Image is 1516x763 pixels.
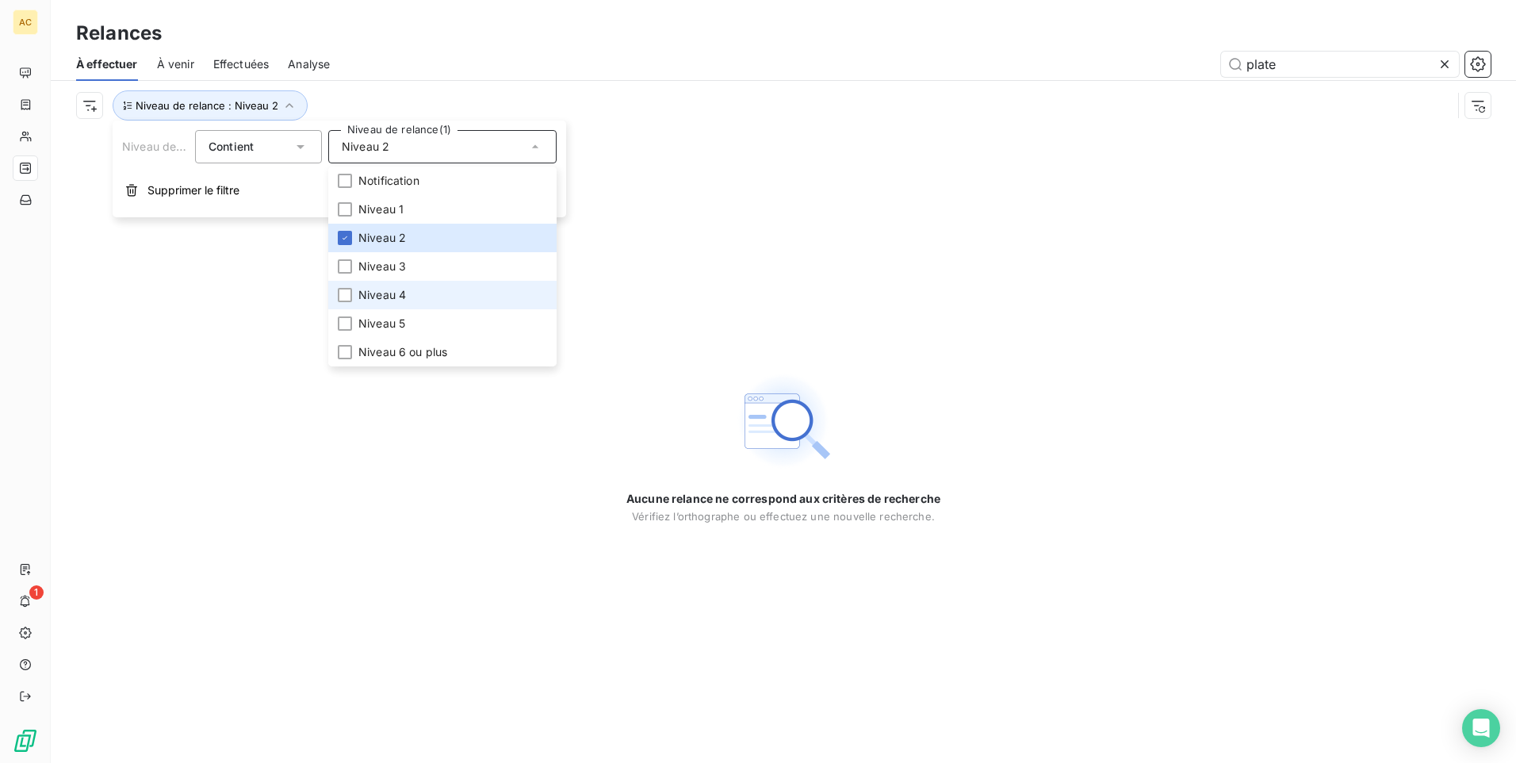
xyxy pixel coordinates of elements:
input: Rechercher [1221,52,1459,77]
span: À effectuer [76,56,138,72]
img: Empty state [733,370,834,472]
button: Niveau de relance : Niveau 2 [113,90,308,121]
span: Niveau 4 [358,287,406,303]
span: Effectuées [213,56,270,72]
span: Niveau 2 [358,230,406,246]
span: 1 [29,585,44,600]
span: Vérifiez l’orthographe ou effectuez une nouvelle recherche. [632,510,935,523]
button: Supprimer le filtre [113,173,566,208]
span: Niveau 5 [358,316,405,332]
h3: Relances [76,19,162,48]
span: Niveau 6 ou plus [358,344,447,360]
span: Niveau de relance [122,140,219,153]
span: Notification [358,173,419,189]
span: Contient [209,140,254,153]
span: Niveau de relance : Niveau 2 [136,99,278,112]
span: Niveau 3 [358,259,406,274]
span: Niveau 1 [358,201,404,217]
span: Aucune relance ne correspond aux critères de recherche [626,491,940,507]
span: Supprimer le filtre [147,182,239,198]
img: Logo LeanPay [13,728,38,753]
span: À venir [157,56,194,72]
div: AC [13,10,38,35]
span: Niveau 2 [342,139,389,155]
span: Analyse [288,56,330,72]
div: Open Intercom Messenger [1462,709,1500,747]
